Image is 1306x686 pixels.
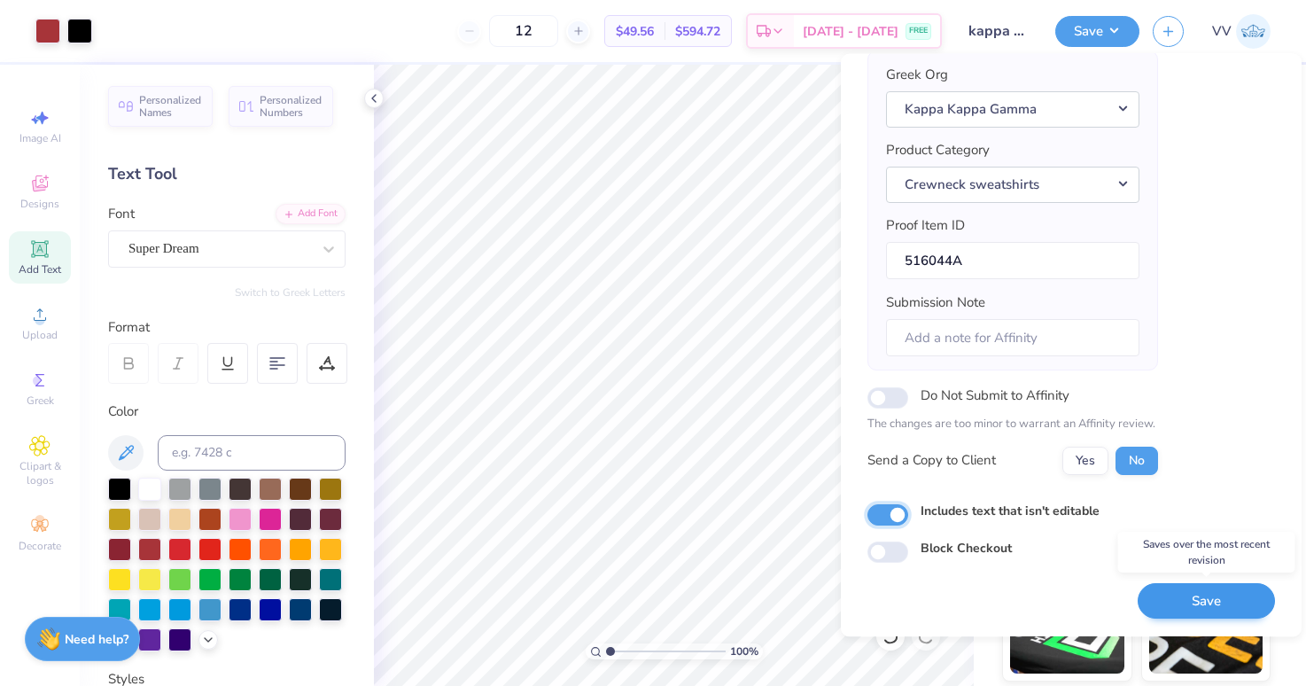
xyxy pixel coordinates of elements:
div: Text Tool [108,162,346,186]
span: [DATE] - [DATE] [803,22,898,41]
span: Personalized Numbers [260,94,323,119]
span: Personalized Names [139,94,202,119]
label: Greek Org [886,66,948,86]
span: Image AI [19,131,61,145]
input: Add a note for Affinity [886,319,1139,357]
span: VV [1212,21,1232,42]
span: Decorate [19,539,61,553]
span: 100 % [730,643,758,659]
div: Saves over the most recent revision [1118,532,1295,573]
span: Greek [27,394,54,408]
label: Submission Note [886,293,985,314]
div: Color [108,401,346,422]
span: FREE [909,25,928,37]
label: Proof Item ID [886,216,965,237]
img: Via Villanueva [1236,14,1271,49]
input: Untitled Design [955,13,1042,49]
label: Do Not Submit to Affinity [921,385,1069,408]
div: Send a Copy to Client [867,451,996,472]
label: Font [108,204,135,224]
button: Yes [1062,447,1108,475]
input: e.g. 7428 c [158,435,346,471]
button: Save [1138,583,1275,620]
div: Add Font [276,204,346,224]
button: No [1116,447,1158,475]
button: Switch to Greek Letters [235,285,346,300]
label: Product Category [886,141,990,161]
button: Crewneck sweatshirts [886,167,1139,203]
span: $49.56 [616,22,654,41]
input: – – [489,15,558,47]
span: Designs [20,197,59,211]
label: Block Checkout [921,539,1012,557]
span: Upload [22,328,58,342]
p: The changes are too minor to warrant an Affinity review. [867,417,1158,434]
button: Save [1055,16,1139,47]
strong: Need help? [65,631,128,648]
label: Includes text that isn't editable [921,502,1100,520]
span: Clipart & logos [9,459,71,487]
span: Add Text [19,262,61,277]
span: $594.72 [675,22,720,41]
button: Kappa Kappa Gamma [886,91,1139,128]
a: VV [1212,14,1271,49]
div: Format [108,317,347,338]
